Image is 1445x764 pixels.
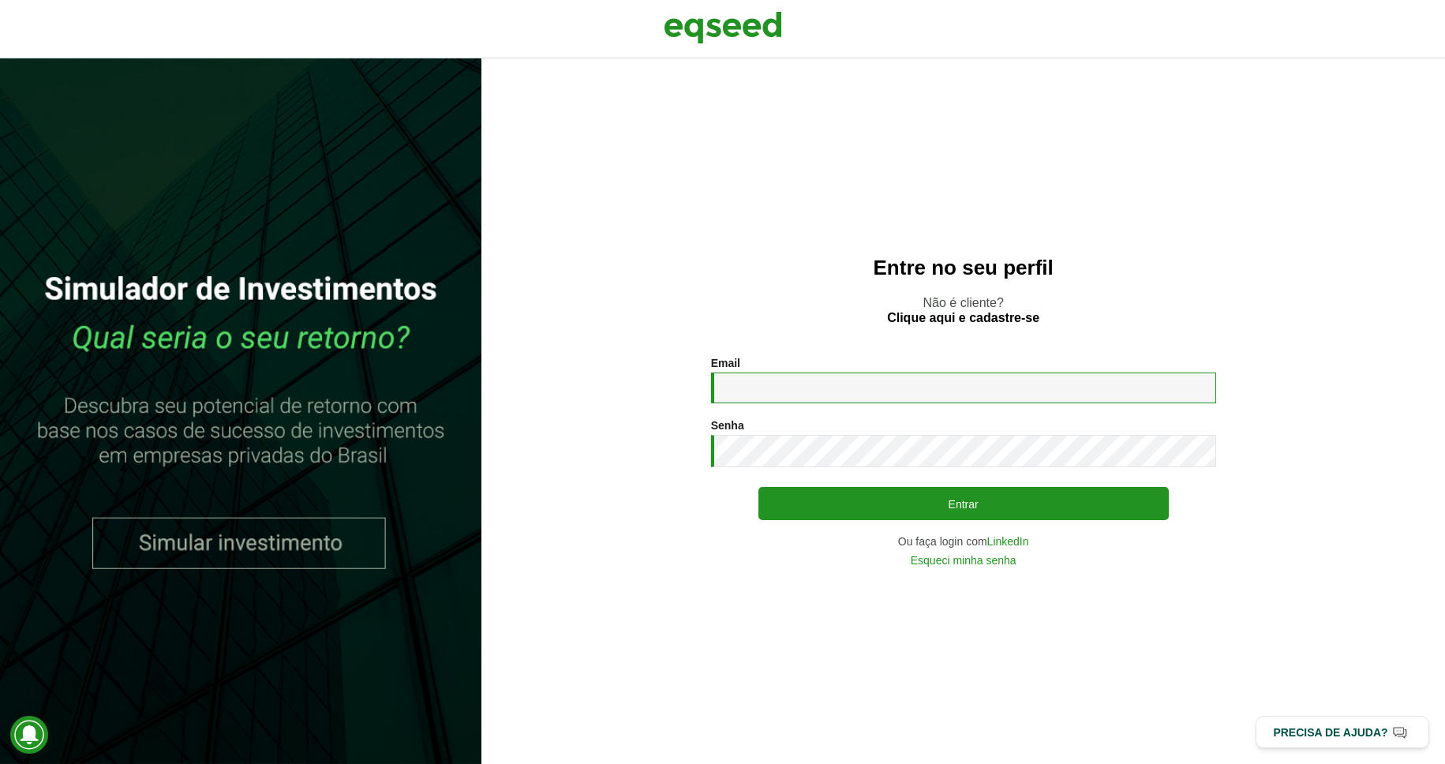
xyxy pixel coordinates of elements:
[911,555,1016,566] a: Esqueci minha senha
[711,358,740,369] label: Email
[711,420,744,431] label: Senha
[987,536,1029,547] a: LinkedIn
[758,487,1169,520] button: Entrar
[887,312,1039,324] a: Clique aqui e cadastre-se
[711,536,1216,547] div: Ou faça login com
[513,295,1413,325] p: Não é cliente?
[513,257,1413,279] h2: Entre no seu perfil
[664,8,782,47] img: EqSeed Logo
